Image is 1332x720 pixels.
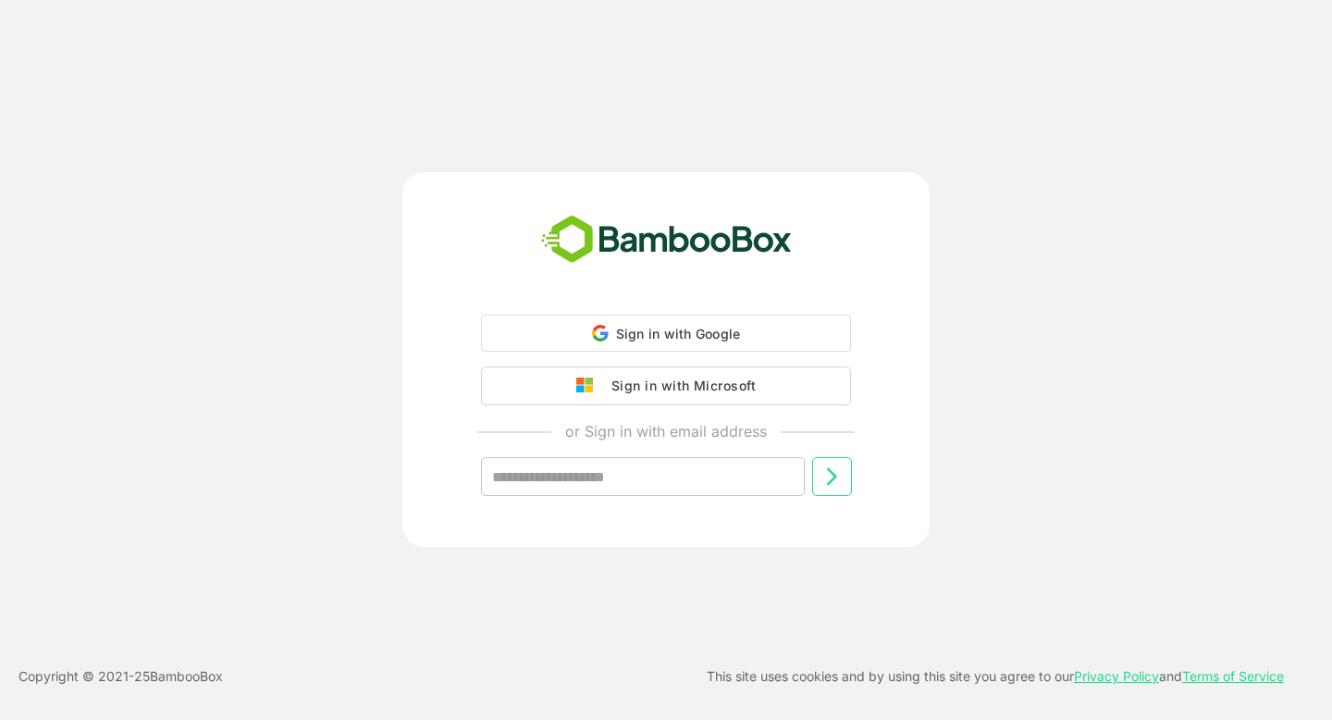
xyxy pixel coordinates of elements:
[1182,668,1284,684] a: Terms of Service
[481,315,851,352] div: Sign in with Google
[616,326,741,341] span: Sign in with Google
[1074,668,1159,684] a: Privacy Policy
[565,420,767,442] p: or Sign in with email address
[531,209,802,270] img: bamboobox
[602,374,756,398] div: Sign in with Microsoft
[481,366,851,405] button: Sign in with Microsoft
[707,665,1284,688] p: This site uses cookies and by using this site you agree to our and
[576,378,602,394] img: google
[18,665,223,688] p: Copyright © 2021- 25 BambooBox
